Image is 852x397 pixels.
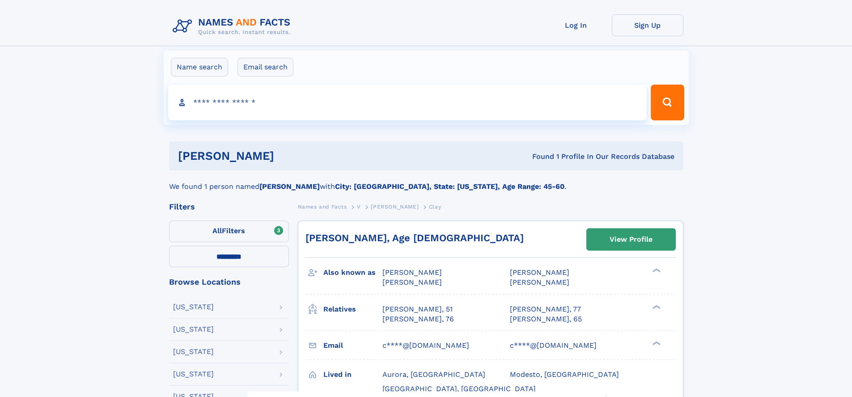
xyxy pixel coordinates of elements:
[587,229,675,250] a: View Profile
[651,85,684,120] button: Search Button
[323,338,382,353] h3: Email
[178,150,403,162] h1: [PERSON_NAME]
[382,370,485,379] span: Aurora, [GEOGRAPHIC_DATA]
[371,201,419,212] a: [PERSON_NAME]
[510,370,619,379] span: Modesto, [GEOGRAPHIC_DATA]
[212,226,222,235] span: All
[169,14,298,38] img: Logo Names and Facts
[382,268,442,277] span: [PERSON_NAME]
[382,384,536,393] span: [GEOGRAPHIC_DATA], [GEOGRAPHIC_DATA]
[305,232,524,243] a: [PERSON_NAME], Age [DEMOGRAPHIC_DATA]
[169,203,289,211] div: Filters
[173,348,214,355] div: [US_STATE]
[357,201,361,212] a: V
[237,58,293,77] label: Email search
[323,302,382,317] h3: Relatives
[650,340,661,346] div: ❯
[168,85,647,120] input: search input
[510,314,582,324] a: [PERSON_NAME], 65
[510,278,569,286] span: [PERSON_NAME]
[382,314,454,324] a: [PERSON_NAME], 76
[510,268,569,277] span: [PERSON_NAME]
[335,182,564,191] b: City: [GEOGRAPHIC_DATA], State: [US_STATE], Age Range: 45-60
[382,304,453,314] a: [PERSON_NAME], 51
[171,58,228,77] label: Name search
[429,204,441,210] span: Clay
[510,304,581,314] a: [PERSON_NAME], 77
[612,14,683,36] a: Sign Up
[169,278,289,286] div: Browse Locations
[259,182,320,191] b: [PERSON_NAME]
[169,171,683,192] div: We found 1 person named with .
[323,265,382,280] h3: Also known as
[173,371,214,378] div: [US_STATE]
[371,204,419,210] span: [PERSON_NAME]
[650,268,661,273] div: ❯
[650,304,661,310] div: ❯
[610,229,653,250] div: View Profile
[403,152,674,162] div: Found 1 Profile In Our Records Database
[357,204,361,210] span: V
[323,367,382,382] h3: Lived in
[382,278,442,286] span: [PERSON_NAME]
[540,14,612,36] a: Log In
[298,201,347,212] a: Names and Facts
[173,303,214,311] div: [US_STATE]
[173,326,214,333] div: [US_STATE]
[169,221,289,242] label: Filters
